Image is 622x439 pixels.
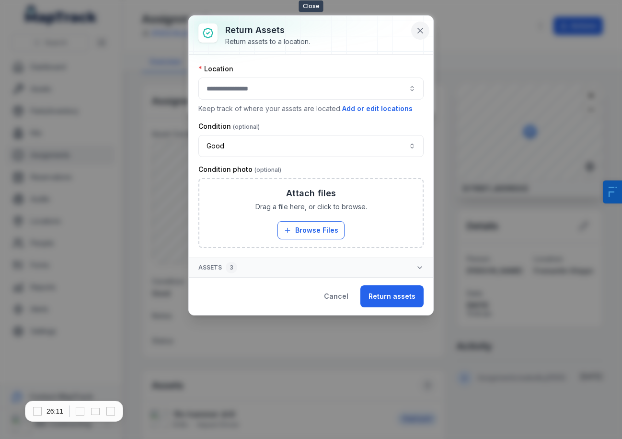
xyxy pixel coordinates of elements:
button: Good [198,135,424,157]
p: Keep track of where your assets are located. [198,103,424,114]
span: Assets [198,262,237,273]
div: 3 [226,262,237,273]
h3: Return assets [225,23,310,37]
button: Return assets [360,285,424,307]
label: Condition [198,122,260,131]
div: Return assets to a location. [225,37,310,46]
h3: Attach files [286,187,336,200]
label: Location [198,64,233,74]
label: Condition photo [198,165,281,174]
button: Assets3 [189,258,433,277]
span: Drag a file here, or click to browse. [255,202,367,212]
button: Cancel [316,285,357,307]
span: Close [299,0,323,12]
button: Browse Files [277,221,345,239]
button: Add or edit locations [342,103,413,114]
